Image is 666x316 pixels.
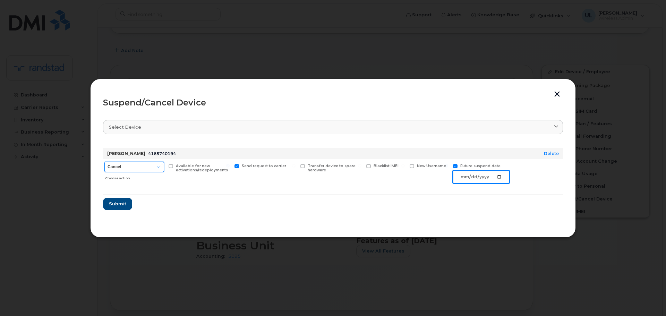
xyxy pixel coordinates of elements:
[176,164,228,173] span: Available for new activations/redeployments
[148,151,176,156] span: 4165740194
[105,173,164,181] div: Choose action
[460,164,501,168] span: Future suspend date
[103,120,563,134] a: Select device
[109,124,141,130] span: Select device
[160,164,164,168] input: Available for new activations/redeployments
[226,164,230,168] input: Send request to carrier
[103,198,132,210] button: Submit
[544,151,559,156] a: Delete
[374,164,399,168] span: Blacklist IMEI
[358,164,361,168] input: Blacklist IMEI
[445,164,448,168] input: Future suspend date
[107,151,145,156] strong: [PERSON_NAME]
[401,164,405,168] input: New Username
[109,200,126,207] span: Submit
[292,164,296,168] input: Transfer device to spare hardware
[308,164,356,173] span: Transfer device to spare hardware
[103,99,563,107] div: Suspend/Cancel Device
[417,164,446,168] span: New Username
[242,164,286,168] span: Send request to carrier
